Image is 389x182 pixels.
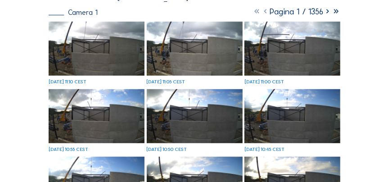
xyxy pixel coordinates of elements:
div: [DATE] 10:50 CEST [147,147,187,152]
div: [DATE] 11:00 CEST [244,79,284,84]
div: [DATE] 10:45 CEST [244,147,285,152]
img: image_53505205 [244,89,340,143]
img: image_53505577 [244,22,340,76]
img: image_53505881 [49,22,145,76]
img: image_53505513 [49,89,145,143]
span: Pagina 1 / 1356 [270,6,323,17]
div: [DATE] 11:05 CEST [147,79,185,84]
div: Camera 1 [49,9,98,16]
div: [DATE] 10:55 CEST [49,147,88,152]
img: image_53505353 [147,89,243,143]
div: [DATE] 11:10 CEST [49,79,86,84]
img: image_53505733 [147,22,243,76]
